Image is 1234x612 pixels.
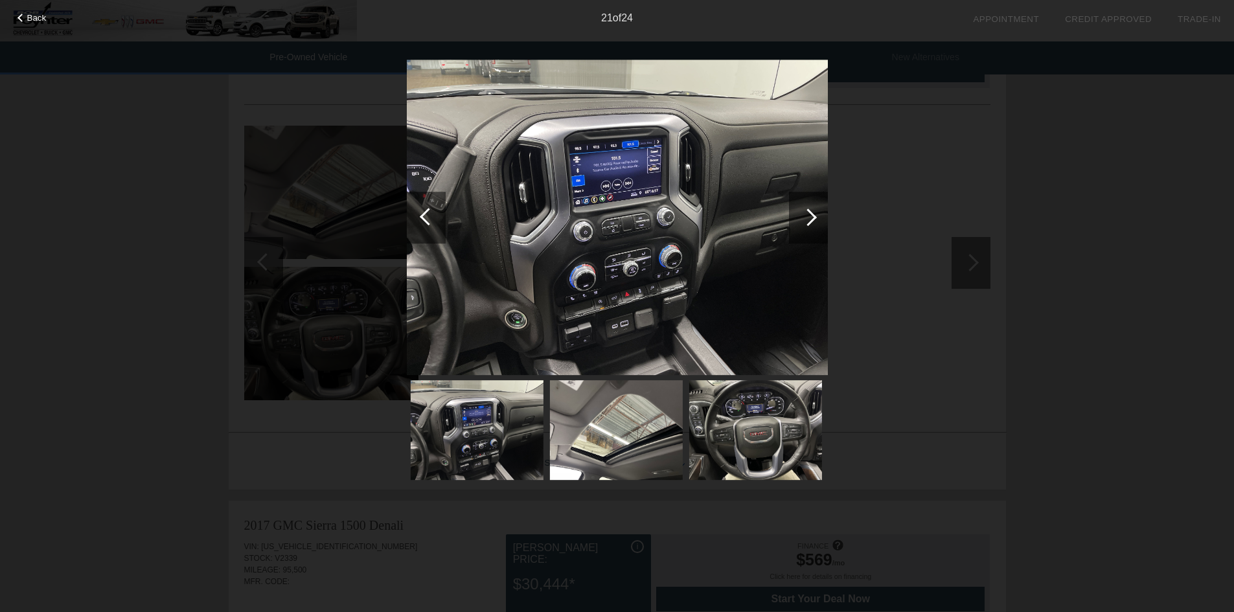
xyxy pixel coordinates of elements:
[1178,14,1221,24] a: Trade-In
[1065,14,1152,24] a: Credit Approved
[410,380,543,480] img: 3d39dc930bcf72a3f8567dd06cda7f93x.jpg
[973,14,1039,24] a: Appointment
[621,12,633,23] span: 24
[407,60,828,376] img: 3d39dc930bcf72a3f8567dd06cda7f93x.jpg
[27,13,47,23] span: Back
[549,380,682,480] img: e2a3caf34cb69cf0d9516a92cb1267c3x.jpg
[689,380,821,480] img: c4f1a766efcc7cce51d1a8bbb662c987x.jpg
[601,12,613,23] span: 21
